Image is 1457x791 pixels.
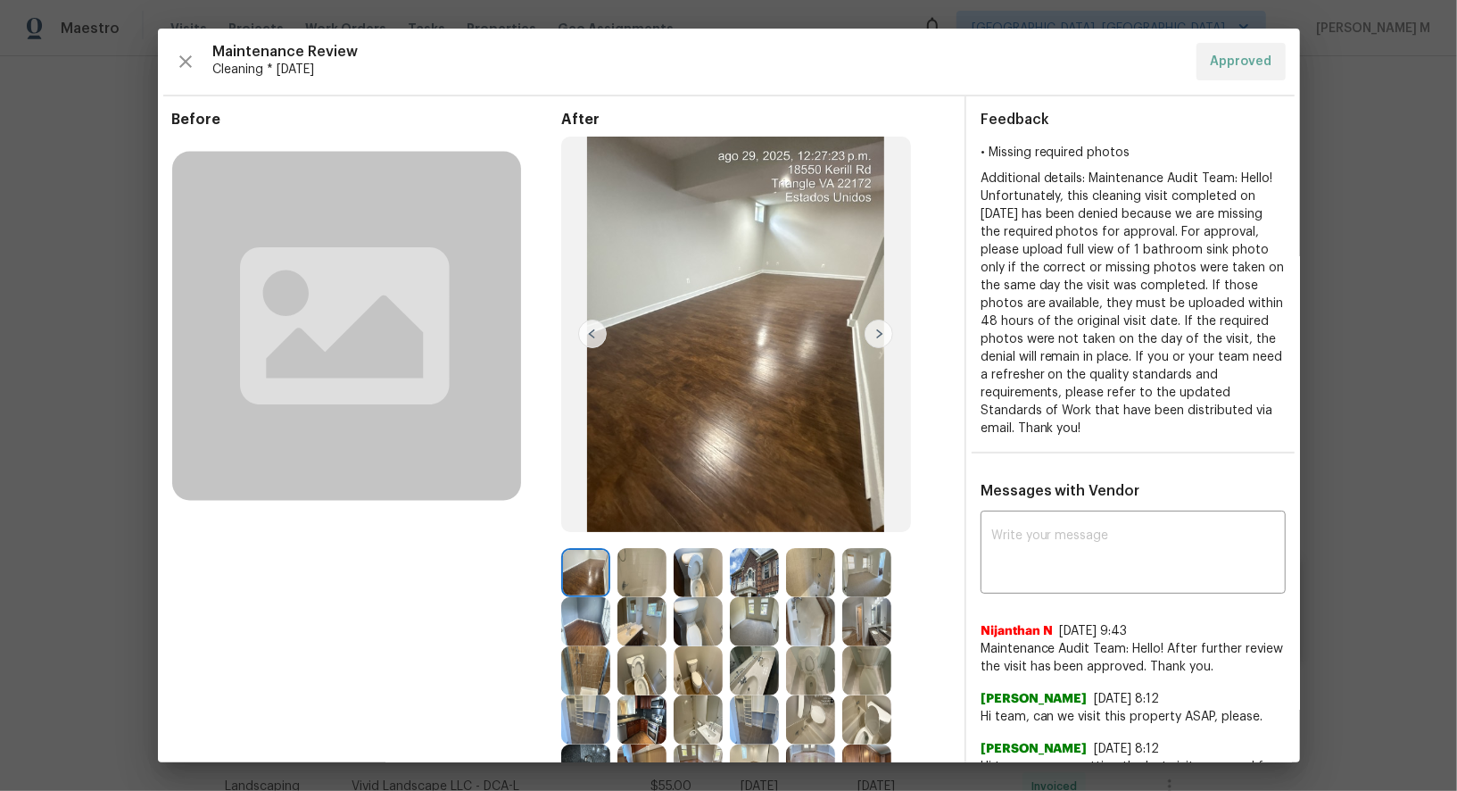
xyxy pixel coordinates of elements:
[865,320,893,348] img: right-chevron-button-url
[981,484,1140,498] span: Messages with Vendor
[561,111,950,129] span: After
[981,640,1286,676] span: Maintenance Audit Team: Hello! After further review the visit has been approved. Thank you.
[172,111,561,129] span: Before
[1060,625,1128,637] span: [DATE] 9:43
[578,320,607,348] img: left-chevron-button-url
[1095,693,1160,705] span: [DATE] 8:12
[1095,743,1160,755] span: [DATE] 8:12
[981,112,1049,127] span: Feedback
[981,690,1088,708] span: [PERSON_NAME]
[213,61,1182,79] span: Cleaning * [DATE]
[981,622,1053,640] span: Nijanthan N
[981,708,1286,726] span: Hi team, can we visit this property ASAP, please.
[213,43,1182,61] span: Maintenance Review
[981,740,1088,758] span: [PERSON_NAME]
[981,172,1285,435] span: Additional details: Maintenance Audit Team: Hello! Unfortunately, this cleaning visit completed o...
[981,146,1130,159] span: • Missing required photos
